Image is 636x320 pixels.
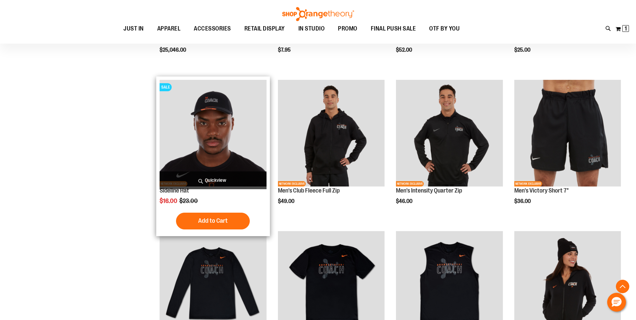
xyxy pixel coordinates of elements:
[275,76,388,221] div: product
[160,47,187,53] span: $25,046.00
[151,21,187,37] a: APPAREL
[396,80,503,188] a: OTF Mens Coach FA23 Intensity Quarter Zip - Black primary imageNETWORK EXCLUSIVE
[160,83,172,91] span: SALE
[160,171,266,189] a: Quickview
[607,293,626,312] button: Hello, have a question? Let’s chat.
[198,217,228,224] span: Add to Cart
[238,21,292,37] a: RETAIL DISPLAY
[514,47,531,53] span: $25.00
[429,21,460,36] span: OTF BY YOU
[338,21,357,36] span: PROMO
[278,187,340,194] a: Men's Club Fleece Full Zip
[244,21,285,36] span: RETAIL DISPLAY
[176,213,250,229] button: Add to Cart
[616,280,629,293] button: Back To Top
[514,198,532,204] span: $36.00
[298,21,325,36] span: IN STUDIO
[396,181,424,186] span: NETWORK EXCLUSIVE
[422,21,466,37] a: OTF BY YOU
[123,21,144,36] span: JUST IN
[396,187,462,194] a: Men's Intensity Quarter Zip
[194,21,231,36] span: ACCESSORIES
[514,80,621,186] img: OTF Mens Coach FA23 Victory Short - Black primary image
[396,80,503,186] img: OTF Mens Coach FA23 Intensity Quarter Zip - Black primary image
[281,7,355,21] img: Shop Orangetheory
[179,198,199,204] span: $23.00
[514,80,621,188] a: OTF Mens Coach FA23 Victory Short - Black primary imageNETWORK EXCLUSIVE
[160,80,266,188] a: Sideline Hat primary imageSALENETWORK EXCLUSIVE
[511,76,624,221] div: product
[396,47,413,53] span: $52.00
[625,25,627,32] span: 1
[187,21,238,37] a: ACCESSORIES
[278,198,295,204] span: $49.00
[292,21,332,36] a: IN STUDIO
[278,47,292,53] span: $7.95
[514,181,542,186] span: NETWORK EXCLUSIVE
[117,21,151,37] a: JUST IN
[514,187,569,194] a: Men's Victory Short 7"
[396,198,413,204] span: $46.00
[278,181,306,186] span: NETWORK EXCLUSIVE
[156,76,270,236] div: product
[160,198,178,204] span: $16.00
[160,80,266,186] img: Sideline Hat primary image
[393,76,506,221] div: product
[278,80,385,186] img: OTF Mens Coach FA23 Club Fleece Full Zip - Black primary image
[157,21,181,36] span: APPAREL
[278,80,385,188] a: OTF Mens Coach FA23 Club Fleece Full Zip - Black primary imageNETWORK EXCLUSIVE
[331,21,364,37] a: PROMO
[371,21,416,36] span: FINAL PUSH SALE
[364,21,423,37] a: FINAL PUSH SALE
[160,187,189,194] a: Sideline Hat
